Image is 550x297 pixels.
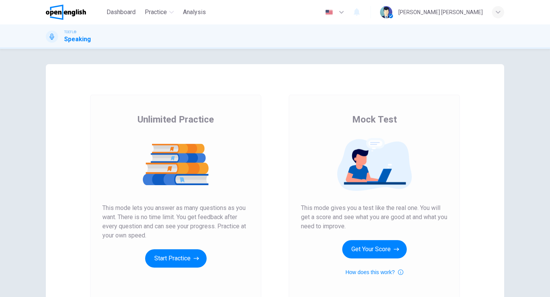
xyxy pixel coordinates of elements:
[183,8,206,17] span: Analysis
[345,268,403,277] button: How does this work?
[380,6,392,18] img: Profile picture
[46,5,104,20] a: OpenEnglish logo
[64,29,76,35] span: TOEFL®
[137,113,214,126] span: Unlimited Practice
[352,113,397,126] span: Mock Test
[180,5,209,19] button: Analysis
[142,5,177,19] button: Practice
[64,35,91,44] h1: Speaking
[145,249,207,268] button: Start Practice
[102,203,249,240] span: This mode lets you answer as many questions as you want. There is no time limit. You get feedback...
[104,5,139,19] button: Dashboard
[301,203,448,231] span: This mode gives you a test like the real one. You will get a score and see what you are good at a...
[342,240,407,258] button: Get Your Score
[324,10,334,15] img: en
[145,8,167,17] span: Practice
[107,8,136,17] span: Dashboard
[46,5,86,20] img: OpenEnglish logo
[398,8,483,17] div: [PERSON_NAME] [PERSON_NAME]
